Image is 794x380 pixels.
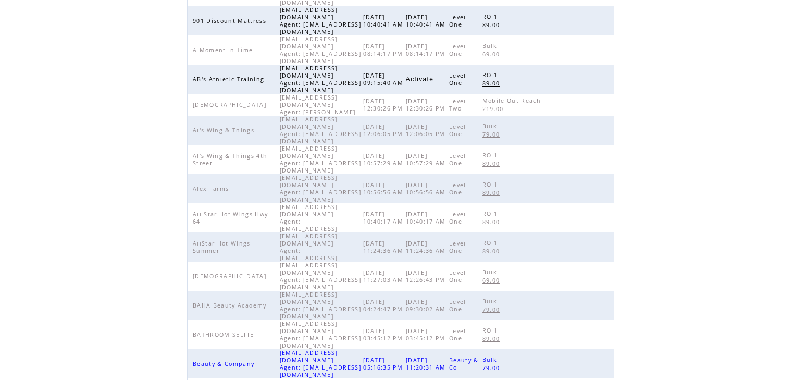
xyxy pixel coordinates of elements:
[363,298,405,313] span: [DATE] 04:24:47 PM
[482,21,503,29] span: 89.00
[482,20,505,29] a: 89.00
[482,364,503,372] span: 79.00
[363,240,406,254] span: [DATE] 11:24:36 AM
[280,320,361,349] span: [EMAIL_ADDRESS][DOMAIN_NAME] Agent: [EMAIL_ADDRESS][DOMAIN_NAME]
[482,131,503,138] span: 79.00
[280,232,340,262] span: [EMAIL_ADDRESS][DOMAIN_NAME] Agent: [EMAIL_ADDRESS]
[482,356,500,363] span: Bulk
[449,123,466,138] span: Level One
[280,145,361,174] span: [EMAIL_ADDRESS][DOMAIN_NAME] Agent: [EMAIL_ADDRESS][DOMAIN_NAME]
[449,97,466,112] span: Level Two
[193,185,231,192] span: Alex Farms
[482,51,503,58] span: 69.00
[482,50,505,58] a: 69.00
[482,217,505,226] a: 89.00
[193,302,269,309] span: BAHA Beauty Academy
[482,239,500,247] span: ROI1
[482,79,505,88] a: 89.00
[406,269,448,284] span: [DATE] 12:26:43 PM
[406,152,449,167] span: [DATE] 10:57:29 AM
[482,276,505,285] a: 69.00
[449,72,466,87] span: Level One
[449,327,466,342] span: Level One
[280,174,361,203] span: [EMAIL_ADDRESS][DOMAIN_NAME] Agent: [EMAIL_ADDRESS][DOMAIN_NAME]
[449,181,466,196] span: Level One
[193,273,269,280] span: [DEMOGRAPHIC_DATA]
[406,14,449,28] span: [DATE] 10:40:41 AM
[482,122,500,130] span: Bulk
[482,189,503,197] span: 89.00
[449,211,466,225] span: Level One
[363,327,405,342] span: [DATE] 03:45:12 PM
[482,181,500,188] span: ROI1
[482,130,505,139] a: 79.00
[482,277,503,284] span: 69.00
[482,104,509,113] a: 219.00
[280,94,358,116] span: [EMAIL_ADDRESS][DOMAIN_NAME] Agent: [PERSON_NAME]
[482,71,500,79] span: ROI1
[449,152,466,167] span: Level One
[449,43,466,57] span: Level One
[482,247,505,255] a: 89.00
[482,248,503,255] span: 89.00
[406,327,448,342] span: [DATE] 03:45:12 PM
[363,14,406,28] span: [DATE] 10:40:41 AM
[280,35,361,65] span: [EMAIL_ADDRESS][DOMAIN_NAME] Agent: [EMAIL_ADDRESS][DOMAIN_NAME]
[482,335,503,342] span: 89.00
[482,80,503,87] span: 89.00
[449,240,466,254] span: Level One
[363,123,405,138] span: [DATE] 12:06:05 PM
[482,334,505,343] a: 89.00
[482,298,500,305] span: Bulk
[406,211,449,225] span: [DATE] 10:40:17 AM
[363,72,406,87] span: [DATE] 09:15:40 AM
[482,210,500,217] span: ROI1
[363,43,405,57] span: [DATE] 08:14:17 PM
[482,97,543,104] span: Mobile Out Reach
[280,291,361,320] span: [EMAIL_ADDRESS][DOMAIN_NAME] Agent: [EMAIL_ADDRESS][DOMAIN_NAME]
[363,269,406,284] span: [DATE] 11:27:03 AM
[363,152,406,167] span: [DATE] 10:57:29 AM
[482,160,503,167] span: 89.00
[406,123,448,138] span: [DATE] 12:06:05 PM
[193,240,251,254] span: AllStar Hot Wings Summer
[482,306,503,313] span: 79.00
[482,159,505,168] a: 89.00
[193,152,267,167] span: Al's Wing & Things 4th Street
[280,6,361,35] span: [EMAIL_ADDRESS][DOMAIN_NAME] Agent: [EMAIL_ADDRESS][DOMAIN_NAME]
[406,76,433,82] a: Activate
[406,181,449,196] span: [DATE] 10:56:56 AM
[406,43,448,57] span: [DATE] 08:14:17 PM
[363,181,406,196] span: [DATE] 10:56:56 AM
[482,152,500,159] span: ROI1
[482,218,503,226] span: 89.00
[193,127,257,134] span: Al's Wing & Things
[449,269,466,284] span: Level One
[193,46,255,54] span: A Moment In Time
[363,211,406,225] span: [DATE] 10:40:17 AM
[193,331,256,338] span: BATHROOM SELFIE
[193,360,257,367] span: Beauty & Company
[363,97,405,112] span: [DATE] 12:30:26 PM
[482,188,505,197] a: 89.00
[363,357,405,371] span: [DATE] 05:16:35 PM
[406,357,449,371] span: [DATE] 11:20:31 AM
[193,211,268,225] span: All Star Hot Wings Hwy 64
[482,42,500,50] span: Bulk
[280,262,361,291] span: [EMAIL_ADDRESS][DOMAIN_NAME] Agent: [EMAIL_ADDRESS][DOMAIN_NAME]
[406,97,448,112] span: [DATE] 12:30:26 PM
[482,268,500,276] span: Bulk
[280,116,361,145] span: [EMAIL_ADDRESS][DOMAIN_NAME] Agent: [EMAIL_ADDRESS][DOMAIN_NAME]
[406,76,433,83] span: Activate
[280,65,361,94] span: [EMAIL_ADDRESS][DOMAIN_NAME] Agent: [EMAIL_ADDRESS][DOMAIN_NAME]
[280,349,361,378] span: [EMAIL_ADDRESS][DOMAIN_NAME] Agent: [EMAIL_ADDRESS][DOMAIN_NAME]
[280,203,340,232] span: [EMAIL_ADDRESS][DOMAIN_NAME] Agent: [EMAIL_ADDRESS]
[449,298,466,313] span: Level One
[482,305,505,314] a: 79.00
[193,101,269,108] span: [DEMOGRAPHIC_DATA]
[193,76,267,83] span: AB's Athletic Training
[482,363,505,372] a: 79.00
[406,240,449,254] span: [DATE] 11:24:36 AM
[449,357,479,371] span: Beauty & Co
[193,17,269,24] span: 901 Discount Mattress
